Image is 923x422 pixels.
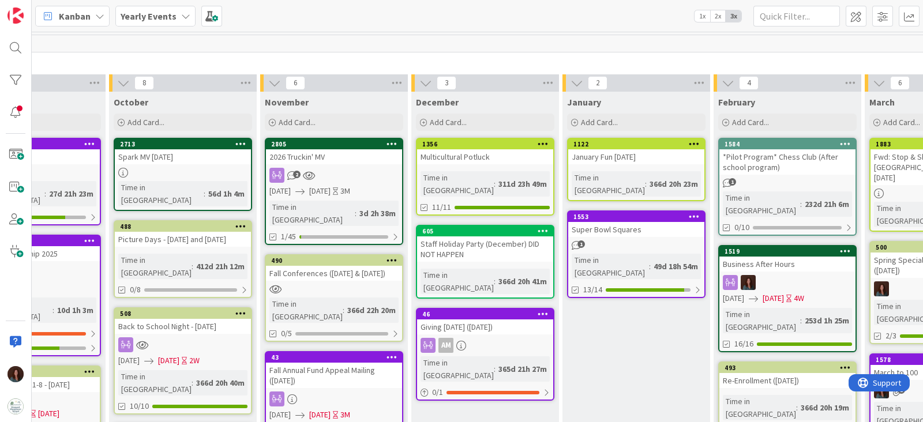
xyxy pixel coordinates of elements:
div: Time in [GEOGRAPHIC_DATA] [421,171,494,197]
div: 2713 [120,140,251,148]
div: Time in [GEOGRAPHIC_DATA] [269,201,355,226]
span: Add Card... [581,117,618,127]
span: 0/8 [130,284,141,296]
span: 3x [726,10,741,22]
b: Yearly Events [121,10,177,22]
span: January [567,96,601,108]
div: 488Picture Days - [DATE] and [DATE] [115,221,251,247]
div: 488 [115,221,251,232]
div: 1519 [725,247,856,255]
div: 366d 22h 20m [344,304,399,316]
span: 1/45 [281,231,296,243]
div: Time in [GEOGRAPHIC_DATA] [572,254,649,279]
div: 2026 Truckin' MV [266,149,402,164]
span: : [800,314,802,327]
span: [DATE] [269,185,291,197]
div: Time in [GEOGRAPHIC_DATA] [572,171,645,197]
div: *Pilot Program* Chess Club (After school program) [719,149,856,175]
span: : [494,178,496,190]
span: 6 [286,76,305,90]
div: 508Back to School Night - [DATE] [115,308,251,334]
div: Time in [GEOGRAPHIC_DATA] [723,191,800,217]
div: 508 [115,308,251,319]
div: Time in [GEOGRAPHIC_DATA] [421,356,494,382]
span: [DATE] [309,409,331,421]
span: : [52,304,54,316]
span: : [796,401,798,414]
span: 16/16 [734,338,753,350]
div: 311d 23h 49m [496,178,550,190]
span: 2x [710,10,726,22]
div: 1553 [568,212,704,222]
div: Time in [GEOGRAPHIC_DATA] [723,395,796,420]
div: Time in [GEOGRAPHIC_DATA] [118,254,192,279]
span: [DATE] [723,292,744,304]
div: 488 [120,223,251,231]
img: avatar [7,398,24,415]
img: RF [7,366,24,382]
span: : [192,376,193,389]
div: 43 [271,353,402,361]
span: : [204,187,205,200]
div: 366d 20h 40m [193,376,247,389]
div: 1584 [725,140,856,148]
img: RF [874,281,889,296]
div: 490 [266,255,402,266]
span: Support [24,2,52,16]
div: 1122 [568,139,704,149]
div: 1122January Fun [DATE] [568,139,704,164]
span: [DATE] [309,185,331,197]
div: 1356 [422,140,553,148]
span: Add Card... [883,117,920,127]
span: March [869,96,895,108]
div: 493 [719,363,856,373]
div: 253d 1h 25m [802,314,852,327]
span: Add Card... [279,117,316,127]
div: Fall Conferences ([DATE] & [DATE]) [266,266,402,281]
div: 1519 [719,246,856,257]
span: December [416,96,459,108]
div: 10d 1h 3m [54,304,96,316]
div: 232d 21h 6m [802,198,852,210]
div: 2805 [266,139,402,149]
div: 2805 [271,140,402,148]
span: : [192,260,193,273]
div: Business After Hours [719,257,856,272]
div: Time in [GEOGRAPHIC_DATA] [118,370,192,395]
img: RF [741,275,756,290]
div: 493 [725,364,856,372]
div: AM [417,338,553,353]
span: : [800,198,802,210]
input: Quick Filter... [753,6,840,27]
div: Spark MV [DATE] [115,149,251,164]
span: Add Card... [430,117,467,127]
span: Add Card... [127,117,164,127]
div: 366d 20h 19m [798,401,852,414]
div: 4W [794,292,804,304]
div: Multicultural Potluck [417,149,553,164]
span: 0/5 [281,327,292,340]
span: 3 [437,76,456,90]
div: 605Staff Holiday Party (December) DID NOT HAPPEN [417,226,553,262]
div: 605 [422,227,553,235]
div: 508 [120,310,251,318]
div: 366d 20h 23m [647,178,701,190]
div: 46 [417,309,553,319]
span: [DATE] [763,292,784,304]
span: 1 [729,178,736,186]
span: [DATE] [158,355,179,367]
div: 366d 20h 41m [496,275,550,288]
div: 27d 21h 23m [46,187,96,200]
span: 4 [739,76,759,90]
div: 1356Multicultural Potluck [417,139,553,164]
span: : [343,304,344,316]
div: 28052026 Truckin' MV [266,139,402,164]
div: 3d 2h 38m [357,207,399,220]
div: AM [438,338,453,353]
div: [DATE] [38,408,59,420]
div: 43Fall Annual Fund Appeal Mailing ([DATE]) [266,352,402,388]
div: 490 [271,257,402,265]
div: Picture Days - [DATE] and [DATE] [115,232,251,247]
div: 490Fall Conferences ([DATE] & [DATE]) [266,255,402,281]
span: : [494,363,496,375]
